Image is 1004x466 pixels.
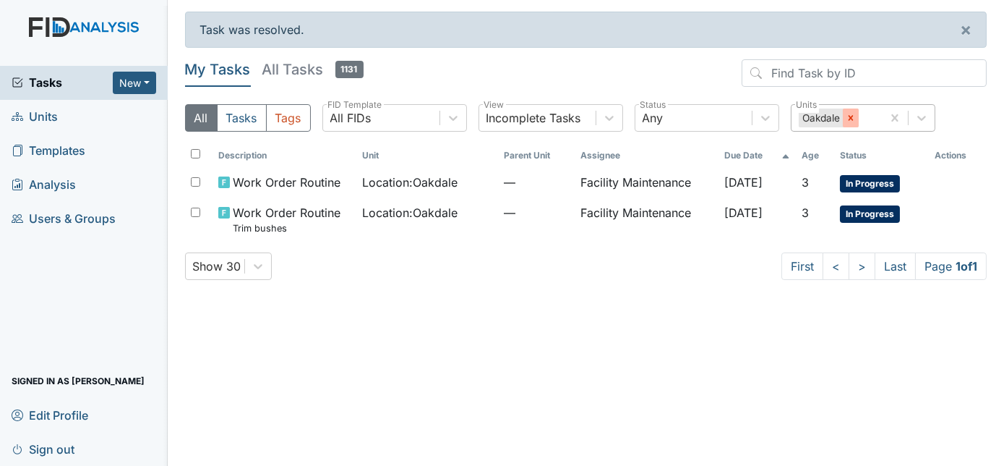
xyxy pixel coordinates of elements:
[233,221,340,235] small: Trim bushes
[193,258,241,275] div: Show 30
[12,106,58,128] span: Units
[840,206,900,223] span: In Progress
[185,59,251,80] h5: My Tasks
[840,175,900,192] span: In Progress
[802,175,809,190] span: 3
[12,438,74,460] span: Sign out
[724,175,763,190] span: [DATE]
[191,149,200,158] input: Toggle All Rows Selected
[834,143,929,168] th: Toggle SortBy
[960,19,971,40] span: ×
[362,204,458,221] span: Location : Oakdale
[356,143,498,168] th: Toggle SortBy
[575,198,718,241] td: Facility Maintenance
[823,253,849,280] a: <
[802,206,809,220] span: 3
[929,143,987,168] th: Actions
[796,143,834,168] th: Toggle SortBy
[185,12,987,48] div: Task was resolved.
[781,253,823,280] a: First
[945,12,986,47] button: ×
[185,104,218,132] button: All
[12,140,85,162] span: Templates
[262,59,364,80] h5: All Tasks
[335,61,364,78] span: 1131
[213,143,356,168] th: Toggle SortBy
[724,206,763,220] span: [DATE]
[266,104,311,132] button: Tags
[849,253,875,280] a: >
[185,104,311,132] div: Type filter
[742,59,987,87] input: Find Task by ID
[12,404,88,426] span: Edit Profile
[362,174,458,191] span: Location : Oakdale
[575,143,718,168] th: Assignee
[956,259,977,274] strong: 1 of 1
[12,208,116,230] span: Users & Groups
[217,104,267,132] button: Tasks
[781,253,987,280] nav: task-pagination
[915,253,987,280] span: Page
[12,74,113,91] a: Tasks
[233,174,340,191] span: Work Order Routine
[504,174,569,191] span: —
[113,72,156,94] button: New
[575,168,718,198] td: Facility Maintenance
[799,109,843,127] div: Oakdale
[498,143,575,168] th: Toggle SortBy
[875,253,916,280] a: Last
[12,174,76,196] span: Analysis
[643,109,664,127] div: Any
[233,204,340,235] span: Work Order Routine Trim bushes
[330,109,372,127] div: All FIDs
[486,109,581,127] div: Incomplete Tasks
[12,370,145,392] span: Signed in as [PERSON_NAME]
[718,143,796,168] th: Toggle SortBy
[504,204,569,221] span: —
